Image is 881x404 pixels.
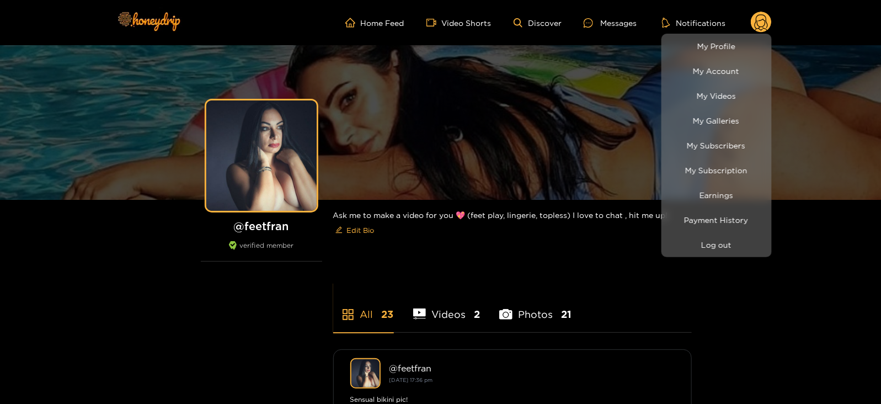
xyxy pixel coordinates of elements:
a: Payment History [664,210,769,230]
a: My Account [664,61,769,81]
a: My Videos [664,86,769,105]
a: My Galleries [664,111,769,130]
a: Earnings [664,185,769,205]
a: My Subscribers [664,136,769,155]
a: My Profile [664,36,769,56]
button: Log out [664,235,769,254]
a: My Subscription [664,161,769,180]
